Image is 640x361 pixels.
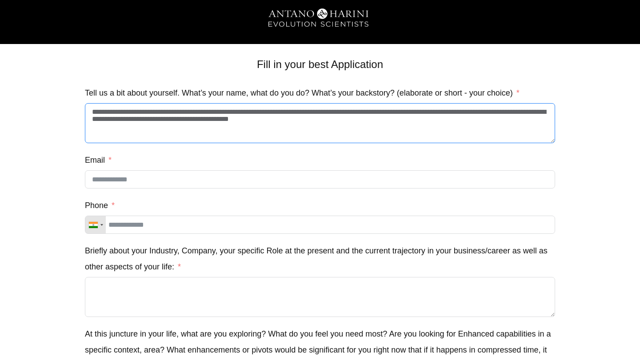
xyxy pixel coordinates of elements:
[85,277,555,317] textarea: Briefly about your Industry, Company, your specific Role at the present and the current trajector...
[85,197,115,213] label: Phone
[85,152,112,168] label: Email
[85,170,555,189] input: Email
[85,216,106,233] div: Telephone country code
[85,54,555,75] p: Fill in your best Application
[85,85,520,101] label: Tell us a bit about yourself. What’s your name, what do you do? What’s your backstory? (elaborate...
[85,216,555,234] input: Phone
[253,2,387,35] img: A&H_Ev png
[85,243,555,275] label: Briefly about your Industry, Company, your specific Role at the present and the current trajector...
